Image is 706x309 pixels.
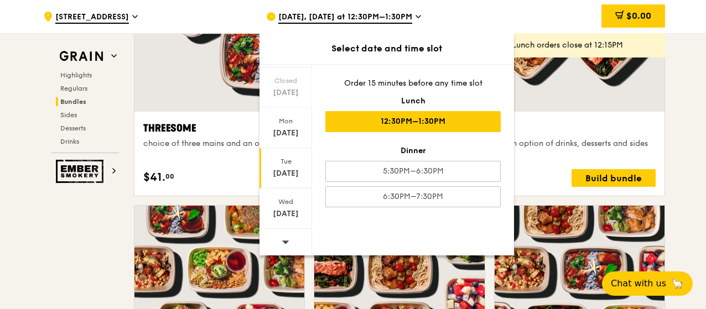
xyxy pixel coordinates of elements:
div: Mon [261,117,310,125]
div: Order 15 minutes before any time slot [325,78,501,89]
span: [DATE], [DATE] at 12:30PM–1:30PM [278,12,412,24]
div: Tue [261,157,310,166]
span: Sides [60,111,77,119]
div: 5:30PM–6:30PM [325,161,501,182]
div: 6:30PM–7:30PM [325,186,501,207]
div: Dinner [325,145,501,156]
div: choice of five mains and an option of drinks, desserts and sides [413,138,656,149]
img: Grain web logo [56,46,107,66]
div: Closed [261,76,310,85]
div: 12:30PM–1:30PM [325,111,501,132]
span: Desserts [60,124,86,132]
button: Chat with us🦙 [602,271,693,296]
span: 🦙 [671,277,684,290]
span: $41. [143,169,165,186]
img: Ember Smokery web logo [56,160,107,183]
div: choice of three mains and an option of drinks, desserts and sides [143,138,386,149]
div: Build bundle [572,169,656,187]
div: Wed [261,197,310,206]
span: 00 [165,172,174,181]
div: [DATE] [261,128,310,139]
span: Regulars [60,85,87,92]
div: Threesome [143,121,386,136]
span: Highlights [60,71,92,79]
span: Chat with us [611,277,666,290]
div: Fivesome [413,121,656,136]
span: Drinks [60,138,79,145]
div: Select date and time slot [259,42,514,55]
div: [DATE] [261,208,310,219]
div: Lunch orders close at 12:15PM [512,40,656,51]
span: Bundles [60,98,86,106]
div: [DATE] [261,87,310,98]
div: Lunch [325,96,501,107]
span: [STREET_ADDRESS] [55,12,129,24]
span: $0.00 [626,11,651,21]
div: [DATE] [261,168,310,179]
